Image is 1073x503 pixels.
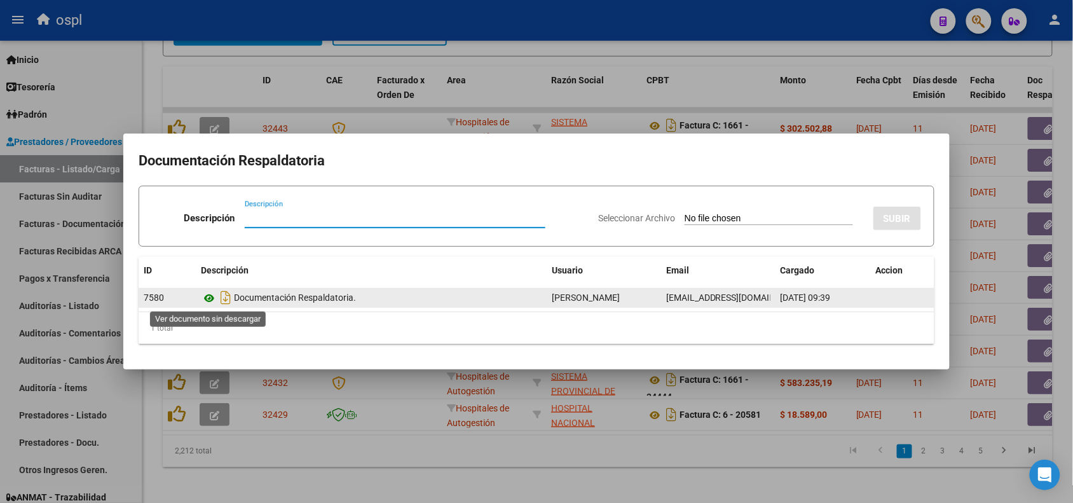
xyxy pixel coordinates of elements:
[144,293,164,303] span: 7580
[201,287,542,308] div: Documentación Respaldatoria.
[666,293,807,303] span: [EMAIL_ADDRESS][DOMAIN_NAME]
[598,213,675,223] span: Seleccionar Archivo
[876,265,903,275] span: Accion
[139,149,934,173] h2: Documentación Respaldatoria
[139,257,196,284] datatable-header-cell: ID
[666,265,689,275] span: Email
[139,312,934,344] div: 1 total
[776,257,871,284] datatable-header-cell: Cargado
[196,257,547,284] datatable-header-cell: Descripción
[144,265,152,275] span: ID
[781,293,831,303] span: [DATE] 09:39
[201,265,249,275] span: Descripción
[552,265,583,275] span: Usuario
[884,213,911,224] span: SUBIR
[661,257,776,284] datatable-header-cell: Email
[873,207,921,230] button: SUBIR
[552,293,620,303] span: [PERSON_NAME]
[547,257,661,284] datatable-header-cell: Usuario
[1030,460,1060,490] div: Open Intercom Messenger
[781,265,815,275] span: Cargado
[871,257,934,284] datatable-header-cell: Accion
[217,287,234,308] i: Descargar documento
[184,211,235,226] p: Descripción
